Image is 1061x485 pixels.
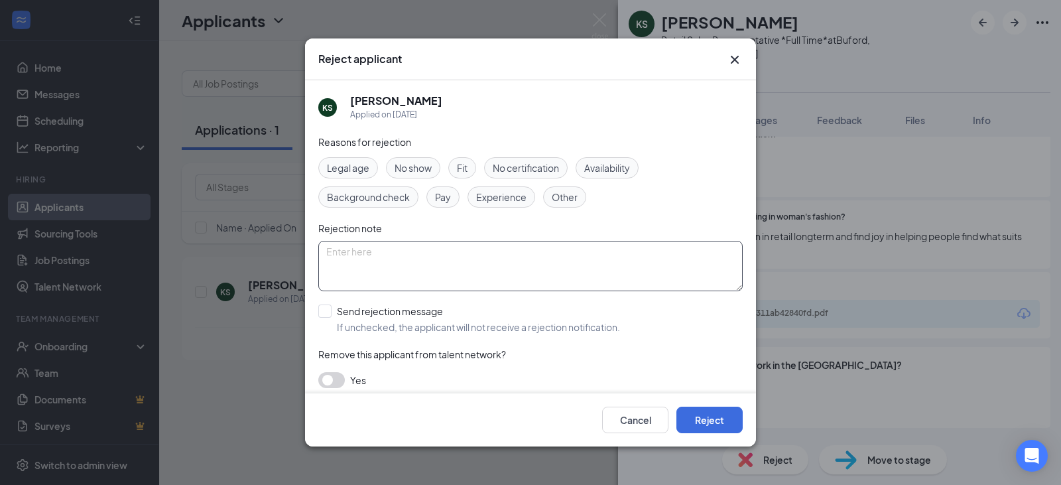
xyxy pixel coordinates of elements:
span: Remove this applicant from talent network? [318,348,506,360]
span: No show [395,161,432,175]
svg: Cross [727,52,743,68]
button: Close [727,52,743,68]
span: No certification [493,161,559,175]
div: KS [322,102,333,113]
div: Open Intercom Messenger [1016,440,1048,472]
span: Availability [584,161,630,175]
h5: [PERSON_NAME] [350,94,442,108]
div: Applied on [DATE] [350,108,442,121]
span: Pay [435,190,451,204]
span: Fit [457,161,468,175]
button: Cancel [602,407,668,433]
span: Experience [476,190,527,204]
button: Reject [676,407,743,433]
span: Reasons for rejection [318,136,411,148]
span: Yes [350,372,366,388]
span: Legal age [327,161,369,175]
h3: Reject applicant [318,52,402,66]
span: Background check [327,190,410,204]
span: Rejection note [318,222,382,234]
span: Other [552,190,578,204]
